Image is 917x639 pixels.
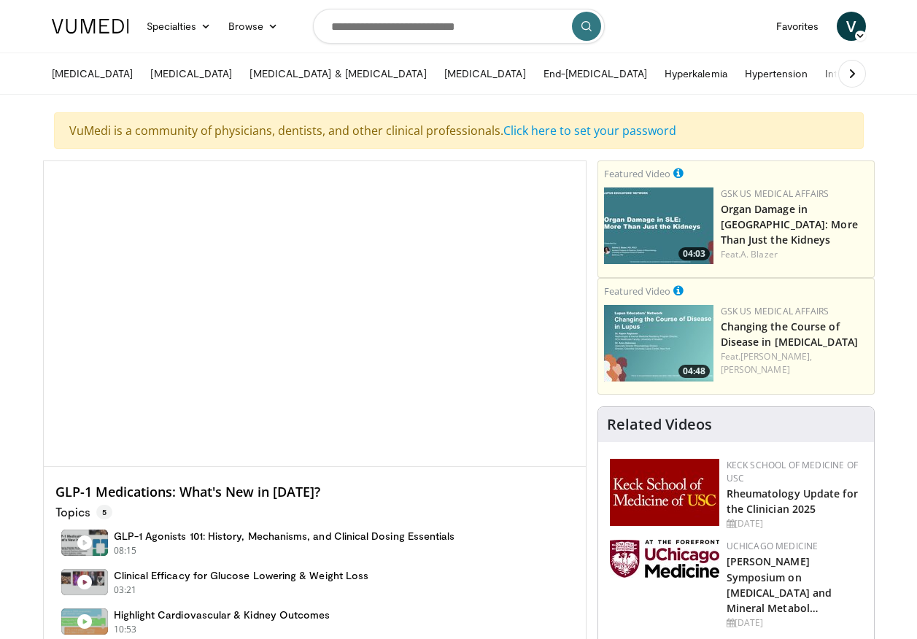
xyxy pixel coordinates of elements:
img: 5f87bdfb-7fdf-48f0-85f3-b6bcda6427bf.jpg.150x105_q85_autocrop_double_scale_upscale_version-0.2.jpg [610,540,719,578]
div: [DATE] [727,517,862,530]
small: Featured Video [604,167,670,180]
img: e91ec583-8f54-4b52-99b4-be941cf021de.png.150x105_q85_crop-smart_upscale.jpg [604,187,713,264]
h4: Clinical Efficacy for Glucose Lowering & Weight Loss [114,569,369,582]
a: [MEDICAL_DATA] [142,59,241,88]
p: 10:53 [114,623,137,636]
span: 04:03 [678,247,710,260]
span: 04:48 [678,365,710,378]
p: 08:15 [114,544,137,557]
h4: GLP-1 Medications: What's New in [DATE]? [55,484,574,500]
small: Featured Video [604,284,670,298]
div: [DATE] [727,616,862,630]
a: [MEDICAL_DATA] & [MEDICAL_DATA] [241,59,435,88]
div: VuMedi is a community of physicians, dentists, and other clinical professionals. [54,112,864,149]
a: [PERSON_NAME] Symposium on [MEDICAL_DATA] and Mineral Metabol… [727,554,832,614]
h4: Highlight Cardiovascular & Kidney Outcomes [114,608,330,621]
p: 03:21 [114,584,137,597]
img: 617c1126-5952-44a1-b66c-75ce0166d71c.png.150x105_q85_crop-smart_upscale.jpg [604,305,713,382]
a: Specialties [138,12,220,41]
a: Hyperkalemia [656,59,736,88]
p: Topics [55,505,112,519]
a: Changing the Course of Disease in [MEDICAL_DATA] [721,319,859,349]
a: End-[MEDICAL_DATA] [535,59,656,88]
a: Click here to set your password [503,123,676,139]
a: [MEDICAL_DATA] [436,59,535,88]
a: V [837,12,866,41]
video-js: Video Player [44,161,586,467]
h4: GLP-1 Agonists 101: History, Mechanisms, and Clinical Dosing Essentials [114,530,455,543]
a: Hypertension [736,59,816,88]
a: Keck School of Medicine of USC [727,459,858,484]
a: A. Blazer [740,248,778,260]
input: Search topics, interventions [313,9,605,44]
a: Rheumatology Update for the Clinician 2025 [727,487,858,516]
img: VuMedi Logo [52,19,129,34]
img: 7b941f1f-d101-407a-8bfa-07bd47db01ba.png.150x105_q85_autocrop_double_scale_upscale_version-0.2.jpg [610,459,719,526]
a: Browse [220,12,287,41]
a: GSK US Medical Affairs [721,305,829,317]
a: GSK US Medical Affairs [721,187,829,200]
a: Favorites [767,12,828,41]
div: Feat. [721,248,868,261]
a: UChicago Medicine [727,540,819,552]
a: [PERSON_NAME], [740,350,812,363]
a: [MEDICAL_DATA] [43,59,142,88]
a: Organ Damage in [GEOGRAPHIC_DATA]: More Than Just the Kidneys [721,202,858,247]
span: 5 [96,505,112,519]
a: [PERSON_NAME] [721,363,790,376]
a: 04:48 [604,305,713,382]
a: 04:03 [604,187,713,264]
div: Feat. [721,350,868,376]
h4: Related Videos [607,416,712,433]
